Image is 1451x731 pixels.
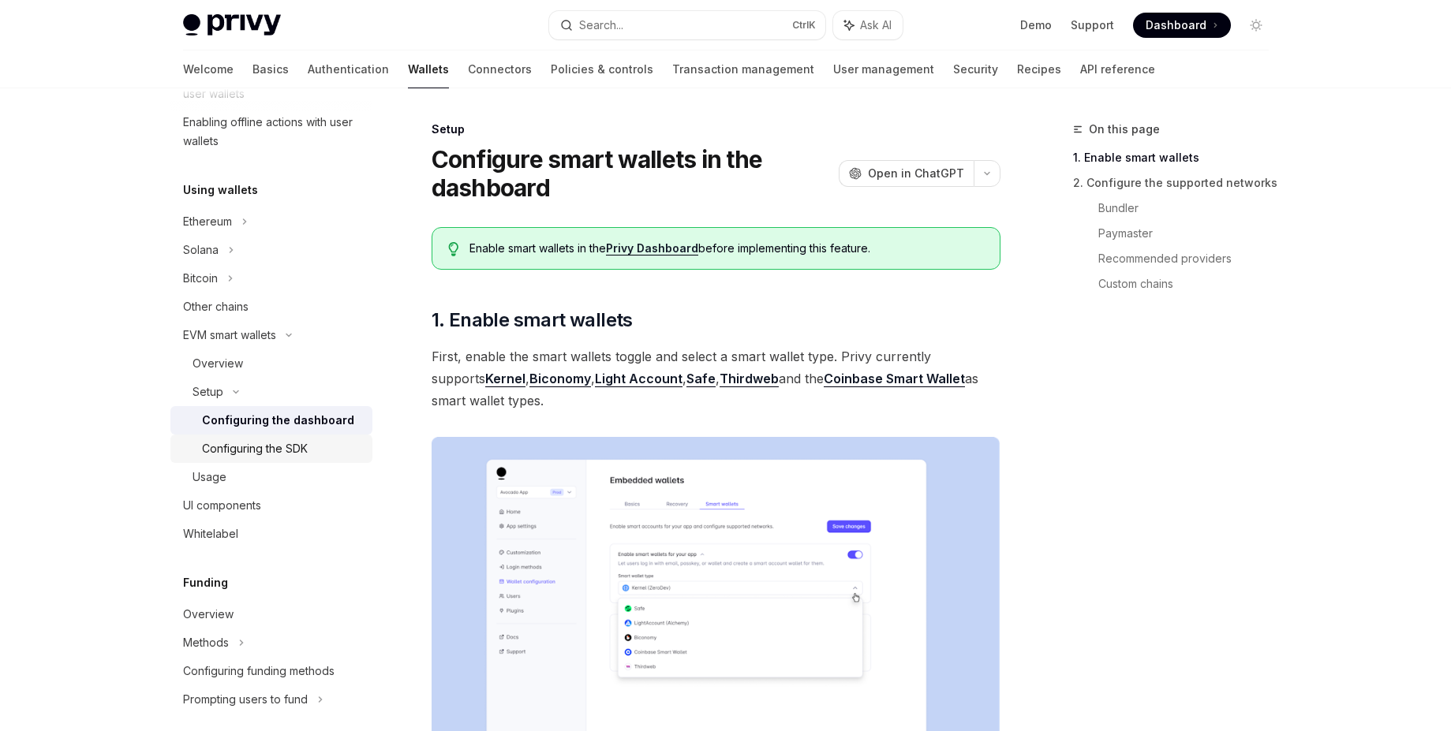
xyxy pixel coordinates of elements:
[1071,17,1114,33] a: Support
[1146,17,1206,33] span: Dashboard
[202,439,308,458] div: Configuring the SDK
[170,293,372,321] a: Other chains
[432,121,1000,137] div: Setup
[868,166,964,181] span: Open in ChatGPT
[792,19,816,32] span: Ctrl K
[170,657,372,685] a: Configuring funding methods
[183,212,232,231] div: Ethereum
[183,181,258,200] h5: Using wallets
[839,160,974,187] button: Open in ChatGPT
[183,269,218,288] div: Bitcoin
[833,11,903,39] button: Ask AI
[1098,246,1281,271] a: Recommended providers
[183,662,335,681] div: Configuring funding methods
[1243,13,1269,38] button: Toggle dark mode
[193,354,243,373] div: Overview
[202,411,354,430] div: Configuring the dashboard
[252,50,289,88] a: Basics
[485,371,525,387] a: Kernel
[1017,50,1061,88] a: Recipes
[468,50,532,88] a: Connectors
[1073,170,1281,196] a: 2. Configure the supported networks
[1020,17,1052,33] a: Demo
[720,371,779,387] a: Thirdweb
[183,14,281,36] img: light logo
[170,406,372,434] a: Configuring the dashboard
[432,345,1000,412] span: First, enable the smart wallets toggle and select a smart wallet type. Privy currently supports ,...
[551,50,653,88] a: Policies & controls
[1098,271,1281,297] a: Custom chains
[833,50,934,88] a: User management
[672,50,814,88] a: Transaction management
[1098,221,1281,246] a: Paymaster
[860,17,892,33] span: Ask AI
[183,524,238,543] div: Whitelabel
[170,463,372,491] a: Usage
[183,50,234,88] a: Welcome
[308,50,389,88] a: Authentication
[1073,145,1281,170] a: 1. Enable smart wallets
[183,633,229,652] div: Methods
[1098,196,1281,221] a: Bundler
[469,241,983,256] span: Enable smart wallets in the before implementing this feature.
[1089,120,1160,139] span: On this page
[953,50,998,88] a: Security
[529,371,591,387] a: Biconomy
[448,242,459,256] svg: Tip
[183,113,363,151] div: Enabling offline actions with user wallets
[549,11,825,39] button: Search...CtrlK
[183,297,249,316] div: Other chains
[193,382,223,401] div: Setup
[183,496,261,515] div: UI components
[595,371,682,387] a: Light Account
[170,520,372,548] a: Whitelabel
[824,371,965,387] a: Coinbase Smart Wallet
[1133,13,1231,38] a: Dashboard
[170,349,372,378] a: Overview
[432,145,832,202] h1: Configure smart wallets in the dashboard
[183,605,234,624] div: Overview
[686,371,716,387] a: Safe
[170,600,372,628] a: Overview
[183,326,276,345] div: EVM smart wallets
[1080,50,1155,88] a: API reference
[579,16,623,35] div: Search...
[183,241,219,259] div: Solana
[408,50,449,88] a: Wallets
[170,491,372,520] a: UI components
[193,468,226,487] div: Usage
[432,308,633,333] span: 1. Enable smart wallets
[170,434,372,463] a: Configuring the SDK
[606,241,698,255] a: Privy Dashboard
[183,573,228,592] h5: Funding
[183,690,308,709] div: Prompting users to fund
[170,108,372,155] a: Enabling offline actions with user wallets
